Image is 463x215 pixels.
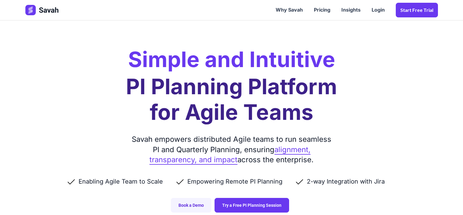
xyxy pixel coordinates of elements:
a: Book a Demo [171,198,211,213]
a: Why Savah [270,1,308,20]
a: Insights [336,1,366,20]
a: Try a Free PI Planning Session [215,198,289,213]
h2: Simple and Intuitive [128,49,335,70]
h1: PI Planning Platform for Agile Teams [126,74,337,125]
li: Enabling Agile Team to Scale [66,177,175,186]
a: Start Free trial [396,3,438,17]
li: 2-way Integration with Jira [295,177,397,186]
a: Pricing [308,1,336,20]
a: Login [366,1,390,20]
div: Savah empowers distributed Agile teams to run seamless PI and Quarterly Planning, ensuring across... [129,134,334,165]
li: Empowering Remote PI Planning [175,177,295,186]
